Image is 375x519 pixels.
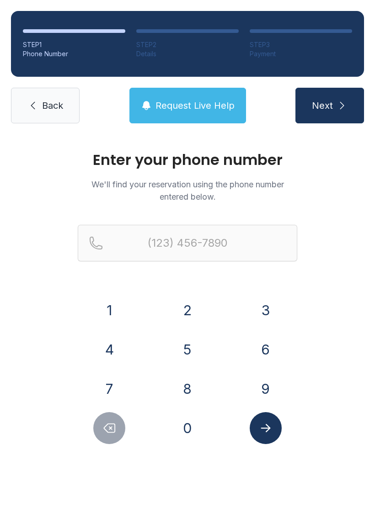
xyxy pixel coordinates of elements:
[78,225,297,261] input: Reservation phone number
[42,99,63,112] span: Back
[23,40,125,49] div: STEP 1
[136,49,239,58] div: Details
[93,294,125,326] button: 1
[312,99,333,112] span: Next
[171,412,204,444] button: 0
[171,373,204,405] button: 8
[93,373,125,405] button: 7
[136,40,239,49] div: STEP 2
[155,99,235,112] span: Request Live Help
[78,153,297,167] h1: Enter your phone number
[250,412,282,444] button: Submit lookup form
[93,334,125,365] button: 4
[171,334,204,365] button: 5
[250,373,282,405] button: 9
[171,294,204,326] button: 2
[78,178,297,203] p: We'll find your reservation using the phone number entered below.
[250,294,282,326] button: 3
[250,49,352,58] div: Payment
[250,40,352,49] div: STEP 3
[23,49,125,58] div: Phone Number
[250,334,282,365] button: 6
[93,412,125,444] button: Delete number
